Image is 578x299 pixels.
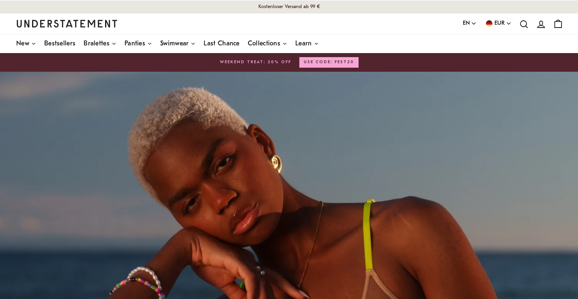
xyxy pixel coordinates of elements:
[204,41,239,47] span: Last Chance
[16,57,562,68] a: WEEKEND TREAT: 20% OFFUSE CODE: FEST20
[160,41,189,47] span: Swimwear
[160,34,196,53] a: Swimwear
[485,19,511,28] button: EUR
[44,34,75,53] a: Bestsellers
[125,34,152,53] a: Panties
[232,2,346,12] p: Kostenloser Versand ab 99 €
[16,34,36,53] a: New
[248,34,287,53] a: Collections
[125,41,145,47] span: Panties
[16,20,118,27] a: Understatement Homepage
[299,57,359,68] button: USE CODE: FEST20
[248,41,280,47] span: Collections
[44,41,75,47] span: Bestsellers
[84,41,110,47] span: Bralettes
[16,41,29,47] span: New
[204,34,239,53] a: Last Chance
[494,19,505,28] span: EUR
[220,59,291,66] span: WEEKEND TREAT: 20% OFF
[463,19,477,28] button: EN
[84,34,116,53] a: Bralettes
[295,41,312,47] span: Learn
[295,34,319,53] a: Learn
[463,19,470,28] span: EN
